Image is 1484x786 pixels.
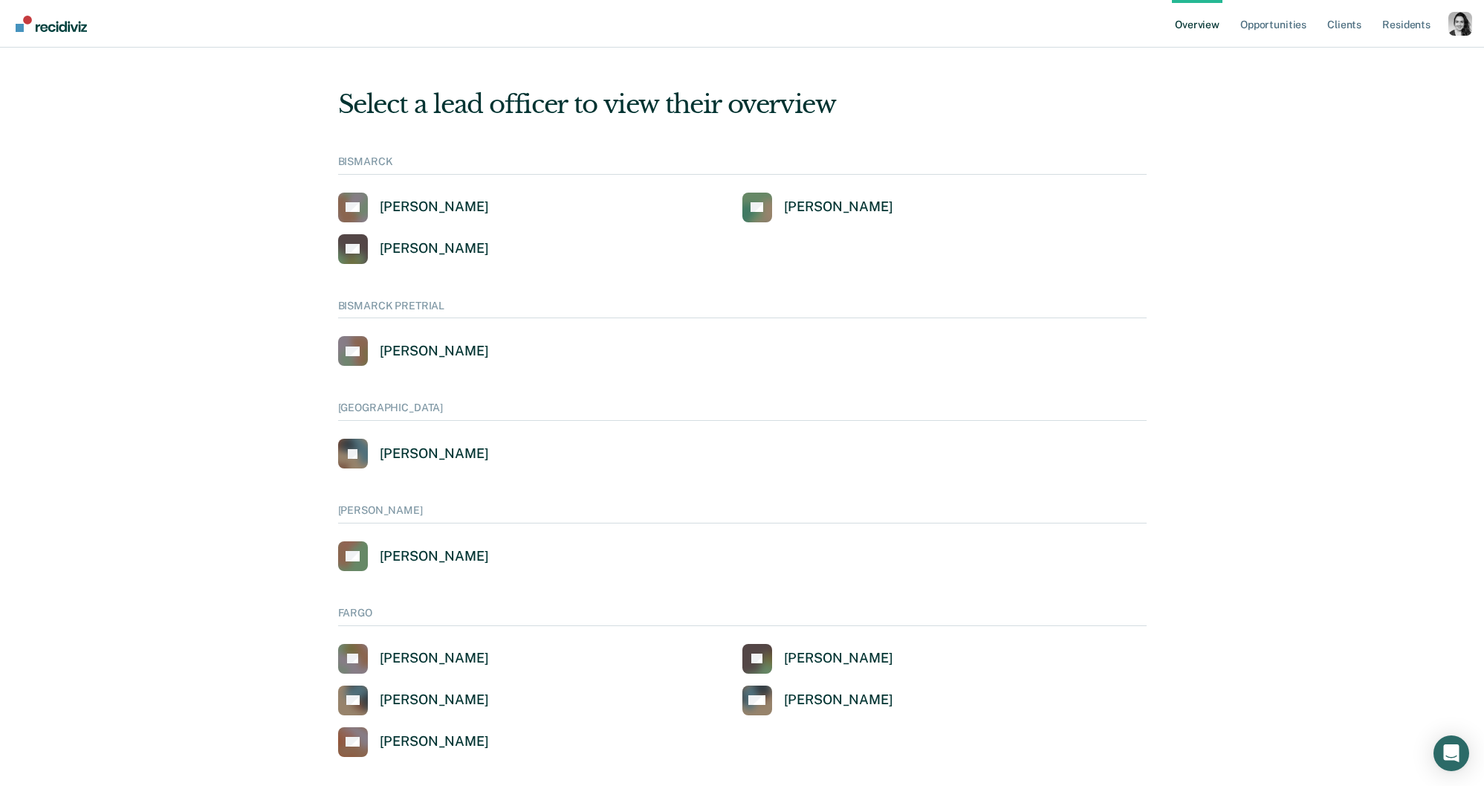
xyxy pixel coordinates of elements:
div: [PERSON_NAME] [380,240,489,257]
a: [PERSON_NAME] [742,193,893,222]
button: Profile dropdown button [1448,12,1472,36]
div: BISMARCK PRETRIAL [338,300,1147,319]
div: [PERSON_NAME] [784,692,893,709]
div: Select a lead officer to view their overview [338,89,1147,120]
img: Recidiviz [16,16,87,32]
a: [PERSON_NAME] [338,727,489,757]
div: [GEOGRAPHIC_DATA] [338,402,1147,421]
div: FARGO [338,607,1147,626]
div: [PERSON_NAME] [380,199,489,216]
div: [PERSON_NAME] [380,650,489,667]
a: [PERSON_NAME] [742,644,893,674]
div: [PERSON_NAME] [380,445,489,463]
a: [PERSON_NAME] [338,644,489,674]
div: [PERSON_NAME] [380,343,489,360]
div: BISMARCK [338,155,1147,175]
div: [PERSON_NAME] [380,692,489,709]
div: [PERSON_NAME] [338,504,1147,524]
a: [PERSON_NAME] [338,439,489,468]
div: [PERSON_NAME] [784,199,893,216]
a: [PERSON_NAME] [338,336,489,366]
a: [PERSON_NAME] [338,234,489,264]
div: [PERSON_NAME] [784,650,893,667]
a: [PERSON_NAME] [338,541,489,571]
a: [PERSON_NAME] [338,686,489,715]
a: [PERSON_NAME] [742,686,893,715]
div: [PERSON_NAME] [380,548,489,565]
div: [PERSON_NAME] [380,733,489,750]
a: [PERSON_NAME] [338,193,489,222]
div: Open Intercom Messenger [1433,735,1469,771]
